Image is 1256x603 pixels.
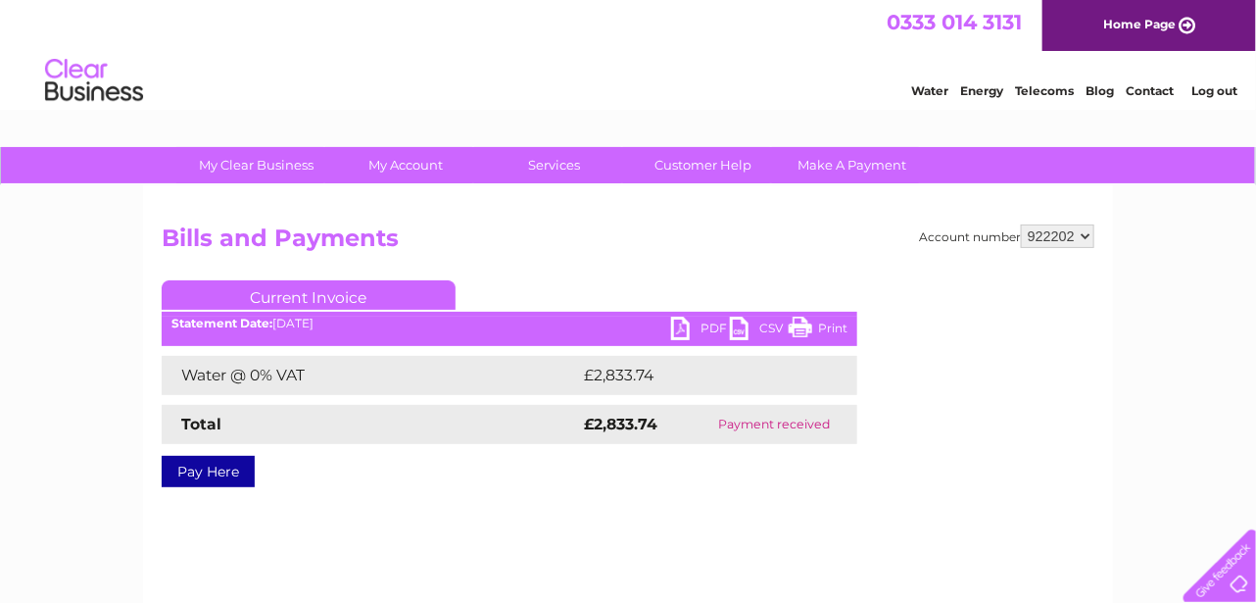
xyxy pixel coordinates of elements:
strong: £2,833.74 [584,415,657,433]
a: My Account [325,147,487,183]
a: Customer Help [623,147,785,183]
a: Current Invoice [162,280,456,310]
a: PDF [671,317,730,345]
div: [DATE] [162,317,857,330]
a: Log out [1191,83,1237,98]
a: Print [789,317,847,345]
a: Pay Here [162,456,255,487]
a: Services [474,147,636,183]
a: CSV [730,317,789,345]
td: £2,833.74 [579,356,827,395]
a: Water [911,83,948,98]
a: Blog [1086,83,1114,98]
h2: Bills and Payments [162,225,1094,262]
div: Account number [919,225,1094,248]
a: Make A Payment [772,147,934,183]
a: Energy [960,83,1003,98]
a: Telecoms [1015,83,1074,98]
a: 0333 014 3131 [887,10,1022,34]
td: Payment received [693,405,858,444]
strong: Total [181,415,221,433]
img: logo.png [44,51,144,111]
b: Statement Date: [171,316,272,330]
a: Contact [1126,83,1174,98]
div: Clear Business is a trading name of Verastar Limited (registered in [GEOGRAPHIC_DATA] No. 3667643... [167,11,1092,95]
td: Water @ 0% VAT [162,356,579,395]
a: My Clear Business [176,147,338,183]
